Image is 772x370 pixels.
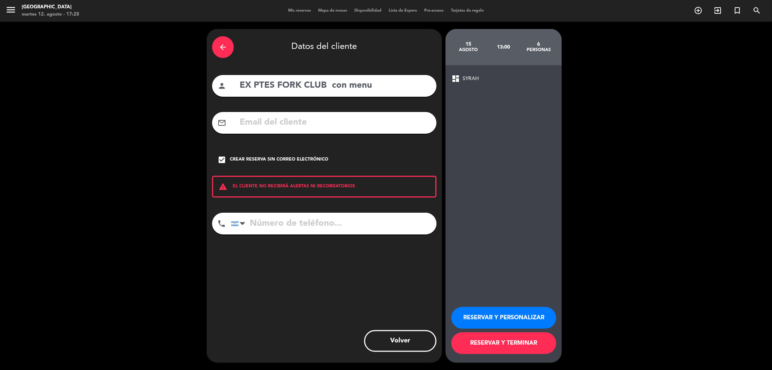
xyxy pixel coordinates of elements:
i: phone [217,219,226,228]
span: Disponibilidad [351,9,385,13]
i: arrow_back [219,43,227,51]
div: martes 12. agosto - 17:28 [22,11,79,18]
button: menu [5,4,16,18]
div: personas [521,47,556,53]
i: menu [5,4,16,15]
span: Mapa de mesas [315,9,351,13]
div: Crear reserva sin correo electrónico [230,156,328,163]
i: check_box [218,155,226,164]
div: Datos del cliente [212,34,436,60]
button: RESERVAR Y PERSONALIZAR [451,307,556,329]
span: Lista de Espera [385,9,421,13]
i: exit_to_app [713,6,722,15]
i: warning [213,182,233,191]
span: Mis reservas [284,9,315,13]
i: search [752,6,761,15]
i: mail_outline [218,119,226,127]
span: SYRAH [463,75,479,83]
i: person [218,82,226,90]
div: 6 [521,41,556,47]
div: [GEOGRAPHIC_DATA] [22,4,79,11]
div: 15 [451,41,486,47]
div: Argentina: +54 [231,213,248,234]
span: Tarjetas de regalo [447,9,488,13]
div: EL CLIENTE NO RECIBIRÁ ALERTAS NI RECORDATORIOS [212,176,436,198]
span: dashboard [451,74,460,83]
button: RESERVAR Y TERMINAR [451,332,556,354]
input: Número de teléfono... [231,213,436,234]
i: turned_in_not [733,6,742,15]
i: add_circle_outline [694,6,703,15]
span: Pre-acceso [421,9,447,13]
button: Volver [364,330,436,352]
div: agosto [451,47,486,53]
input: Email del cliente [239,115,431,130]
div: 13:00 [486,34,521,60]
input: Nombre del cliente [239,78,431,93]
